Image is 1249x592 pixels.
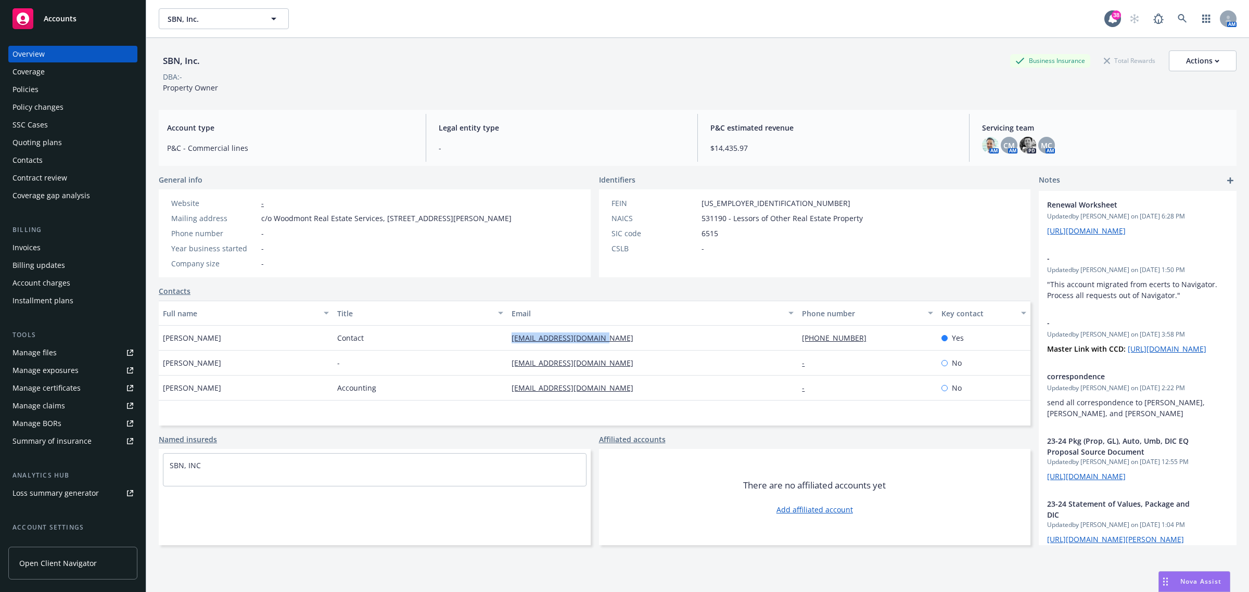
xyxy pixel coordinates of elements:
[1047,534,1184,544] a: [URL][DOMAIN_NAME][PERSON_NAME]
[1159,572,1172,591] div: Drag to move
[261,198,264,208] a: -
[12,170,67,186] div: Contract review
[337,308,492,319] div: Title
[167,122,413,133] span: Account type
[802,383,813,393] a: -
[1047,471,1126,481] a: [URL][DOMAIN_NAME]
[611,198,697,209] div: FEIN
[1003,140,1015,151] span: CM
[261,243,264,254] span: -
[12,46,45,62] div: Overview
[1039,244,1237,309] div: -Updatedby [PERSON_NAME] on [DATE] 1:50 PM"This account migrated from ecerts to Navigator. Proces...
[159,174,202,185] span: General info
[1039,174,1060,187] span: Notes
[1047,371,1201,382] span: correspondence
[12,63,45,80] div: Coverage
[1216,371,1228,383] a: remove
[1124,8,1145,29] a: Start snowing
[512,383,642,393] a: [EMAIL_ADDRESS][DOMAIN_NAME]
[611,228,697,239] div: SIC code
[168,14,258,24] span: SBN, Inc.
[171,258,257,269] div: Company size
[163,83,218,93] span: Property Owner
[599,434,666,445] a: Affiliated accounts
[802,358,813,368] a: -
[776,504,853,515] a: Add affiliated account
[12,344,57,361] div: Manage files
[1039,309,1237,363] div: -Updatedby [PERSON_NAME] on [DATE] 3:58 PMMaster Link with CCD: [URL][DOMAIN_NAME]
[982,137,999,153] img: photo
[702,213,863,224] span: 531190 - Lessors of Other Real Estate Property
[1047,265,1228,275] span: Updated by [PERSON_NAME] on [DATE] 1:50 PM
[8,170,137,186] a: Contract review
[12,134,62,151] div: Quoting plans
[1201,498,1214,511] a: edit
[512,308,782,319] div: Email
[1201,253,1214,265] a: edit
[170,460,201,470] a: SBN, INC
[952,357,962,368] span: No
[333,301,507,326] button: Title
[952,332,964,343] span: Yes
[710,122,957,133] span: P&C estimated revenue
[1224,174,1237,187] a: add
[1186,51,1219,71] div: Actions
[1039,427,1237,490] div: 23-24 Pkg (Prop, GL), Auto, Umb, DIC EQ Proposal Source DocumentUpdatedby [PERSON_NAME] on [DATE]...
[8,99,137,115] a: Policy changes
[1158,571,1230,592] button: Nova Assist
[8,46,137,62] a: Overview
[12,81,39,98] div: Policies
[1047,457,1228,467] span: Updated by [PERSON_NAME] on [DATE] 12:55 PM
[8,117,137,133] a: SSC Cases
[261,213,512,224] span: c/o Woodmont Real Estate Services, [STREET_ADDRESS][PERSON_NAME]
[1099,54,1161,67] div: Total Rewards
[8,275,137,291] a: Account charges
[12,362,79,379] div: Manage exposures
[8,81,137,98] a: Policies
[12,239,41,256] div: Invoices
[952,382,962,393] span: No
[163,382,221,393] span: [PERSON_NAME]
[1041,140,1052,151] span: MC
[8,330,137,340] div: Tools
[8,397,137,414] a: Manage claims
[802,333,875,343] a: [PHONE_NUMBER]
[1047,330,1228,339] span: Updated by [PERSON_NAME] on [DATE] 3:58 PM
[1039,363,1237,427] div: correspondenceUpdatedby [PERSON_NAME] on [DATE] 2:22 PMsend all correspondence to [PERSON_NAME], ...
[8,225,137,235] div: Billing
[702,228,718,239] span: 6515
[8,187,137,204] a: Coverage gap analysis
[1216,253,1228,265] a: remove
[512,358,642,368] a: [EMAIL_ADDRESS][DOMAIN_NAME]
[702,243,704,254] span: -
[12,397,65,414] div: Manage claims
[1128,344,1206,354] a: [URL][DOMAIN_NAME]
[8,485,137,501] a: Loss summary generator
[12,415,61,432] div: Manage BORs
[1148,8,1169,29] a: Report a Bug
[8,415,137,432] a: Manage BORs
[8,134,137,151] a: Quoting plans
[12,380,81,396] div: Manage certificates
[167,143,413,153] span: P&C - Commercial lines
[743,479,886,492] span: There are no affiliated accounts yet
[12,485,99,501] div: Loss summary generator
[8,470,137,481] div: Analytics hub
[439,122,685,133] span: Legal entity type
[12,99,63,115] div: Policy changes
[163,357,221,368] span: [PERSON_NAME]
[8,344,137,361] a: Manage files
[12,257,65,274] div: Billing updates
[1047,397,1207,418] span: send all correspondence to [PERSON_NAME], [PERSON_NAME], and [PERSON_NAME]
[1112,10,1121,20] div: 38
[1216,498,1228,511] a: remove
[12,187,90,204] div: Coverage gap analysis
[611,243,697,254] div: CSLB
[710,143,957,153] span: $14,435.97
[8,522,137,533] div: Account settings
[702,198,850,209] span: [US_EMPLOYER_IDENTIFICATION_NUMBER]
[163,308,317,319] div: Full name
[159,8,289,29] button: SBN, Inc.
[802,308,922,319] div: Phone number
[1047,498,1201,520] span: 23-24 Statement of Values, Package and DIC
